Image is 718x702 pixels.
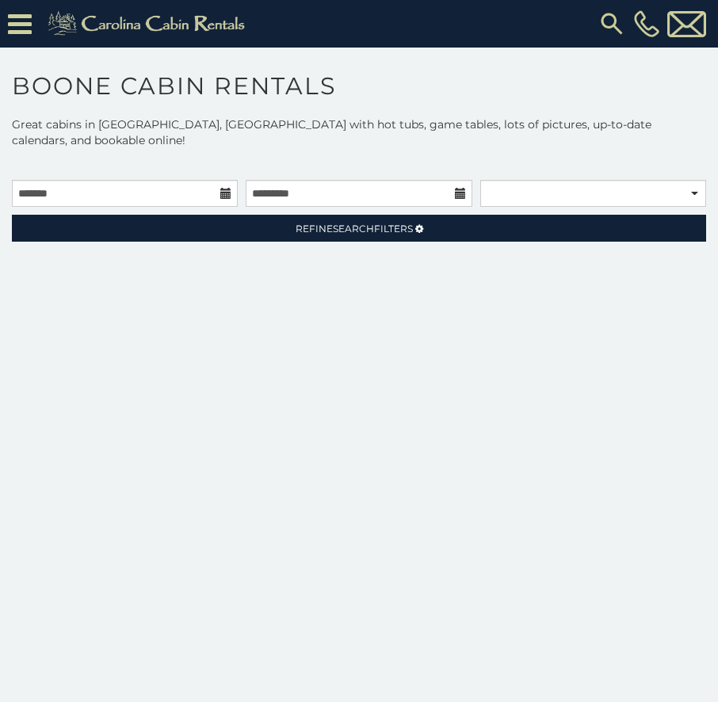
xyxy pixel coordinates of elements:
[333,223,374,235] span: Search
[12,215,706,242] a: RefineSearchFilters
[40,8,258,40] img: Khaki-logo.png
[598,10,626,38] img: search-regular.svg
[630,10,663,37] a: [PHONE_NUMBER]
[296,223,413,235] span: Refine Filters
